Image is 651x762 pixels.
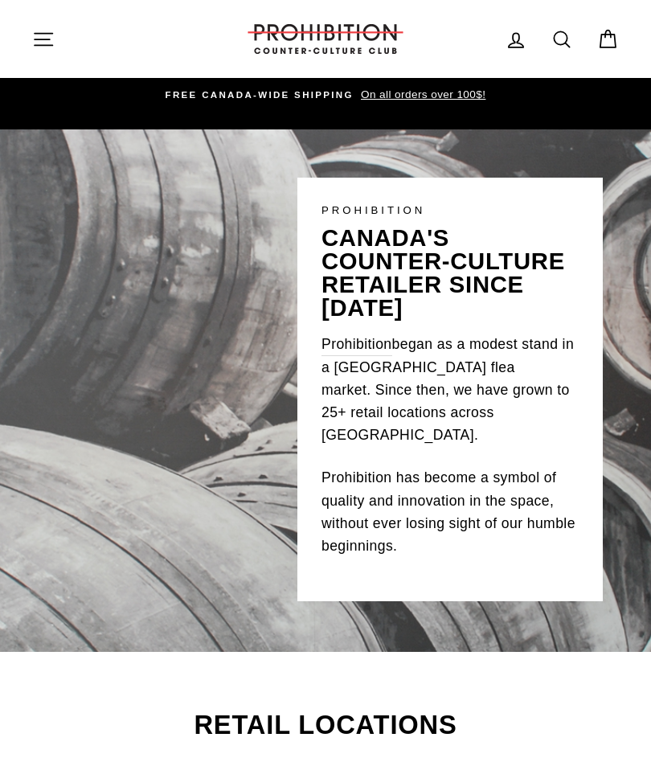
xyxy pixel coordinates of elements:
[321,202,579,219] p: PROHIBITION
[32,712,619,739] h2: Retail Locations
[166,90,354,100] span: FREE CANADA-WIDE SHIPPING
[321,333,579,447] p: began as a modest stand in a [GEOGRAPHIC_DATA] flea market. Since then, we have grown to 25+ reta...
[36,86,615,104] a: FREE CANADA-WIDE SHIPPING On all orders over 100$!
[357,88,485,100] span: On all orders over 100$!
[321,227,579,321] p: canada's counter-culture retailer since [DATE]
[321,466,579,557] p: Prohibition has become a symbol of quality and innovation in the space, without ever losing sight...
[321,333,392,356] a: Prohibition
[245,24,406,54] img: PROHIBITION COUNTER-CULTURE CLUB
